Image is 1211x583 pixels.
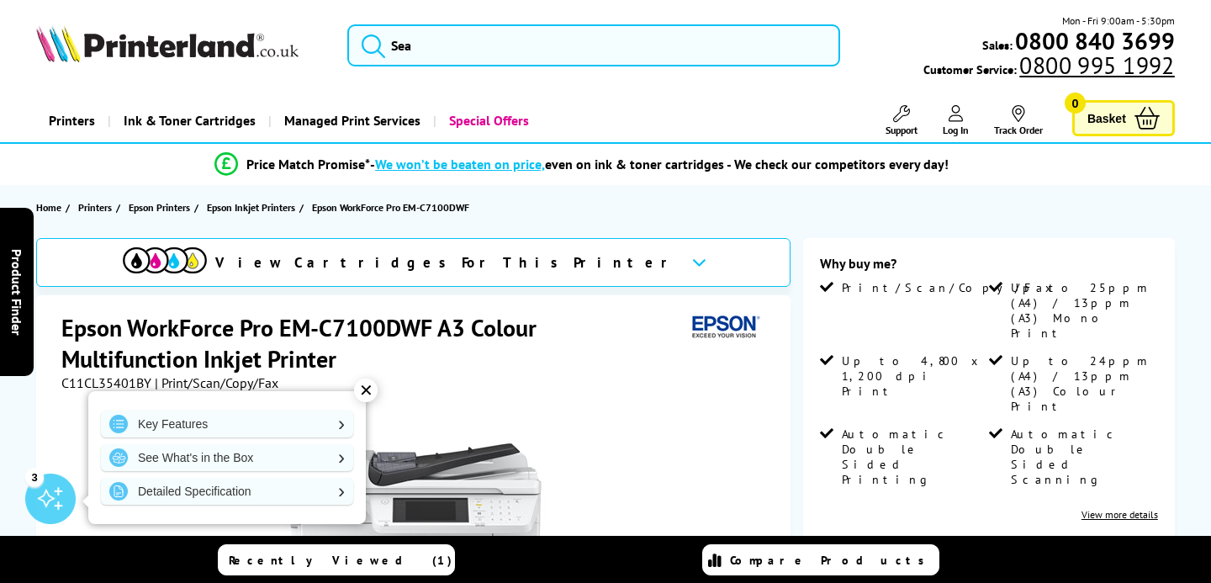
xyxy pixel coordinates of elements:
span: Recently Viewed (1) [229,553,452,568]
span: Price Match Promise* [246,156,370,172]
tcxspan: Call 0800 995 1992 via 3CX [1019,50,1174,81]
span: Ink & Toner Cartridges [124,99,256,142]
input: Sea [347,24,839,66]
span: Printers [78,199,112,216]
a: View more details [1081,508,1158,521]
span: Epson WorkForce Pro EM-C7100DWF [312,201,469,214]
span: Print/Scan/Copy/Fax [842,280,1058,295]
a: See What's in the Box [101,444,353,471]
a: Compare Products [702,544,939,575]
span: View Cartridges For This Printer [215,253,678,272]
a: Key Features [101,411,353,437]
img: cmyk-icon.svg [123,247,207,273]
img: Epson [685,312,763,343]
div: 3 [25,468,44,486]
span: Epson Printers [129,199,190,216]
span: Up to 4,800 x 1,200 dpi Print [842,353,986,399]
span: Compare Products [730,553,933,568]
span: Up to 25ppm (A4) / 13ppm (A3) Mono Print [1011,280,1155,341]
a: 0800 840 3699 [1013,33,1175,49]
a: Log In [943,105,969,136]
a: Detailed Specification [101,478,353,505]
span: Home [36,199,61,216]
span: Mon - Fri 9:00am - 5:30pm [1062,13,1175,29]
li: modal_Promise [8,150,1155,179]
div: Why buy me? [820,255,1158,280]
a: Managed Print Services [268,99,433,142]
a: Track Order [994,105,1043,136]
span: Automatic Double Sided Scanning [1011,427,1155,487]
a: Support [886,105,918,136]
span: Epson Inkjet Printers [207,199,295,216]
span: Support [886,124,918,136]
span: 0 [1065,93,1086,114]
img: Printerland Logo [36,25,299,62]
span: Product Finder [8,248,25,335]
h1: Epson WorkForce Pro EM-C7100DWF A3 Colour Multifunction Inkjet Printer [61,312,685,374]
div: ✕ [354,379,378,402]
a: Epson Inkjet Printers [207,199,299,216]
a: Special Offers [433,99,542,142]
span: Basket [1087,107,1126,130]
b: 0800 840 3699 [1015,25,1175,56]
span: Up to 24ppm (A4) / 13ppm (A3) Colour Print [1011,353,1155,414]
span: Log In [943,124,969,136]
span: Sales: [982,37,1013,53]
span: C11CL35401BY [61,374,151,391]
a: Printers [36,99,108,142]
div: - even on ink & toner cartridges - We check our competitors every day! [370,156,949,172]
span: | Print/Scan/Copy/Fax [155,374,278,391]
span: We won’t be beaten on price, [375,156,545,172]
a: Home [36,199,66,216]
a: Recently Viewed (1) [218,544,455,575]
a: Basket 0 [1072,100,1175,136]
span: Automatic Double Sided Printing [842,427,986,487]
a: Ink & Toner Cartridges [108,99,268,142]
a: Epson Printers [129,199,194,216]
span: Customer Service: [923,57,1174,77]
a: Printerland Logo [36,25,326,66]
a: Printers [78,199,116,216]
